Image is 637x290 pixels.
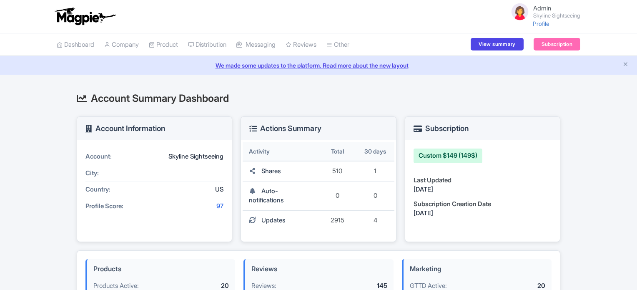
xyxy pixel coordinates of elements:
div: [DATE] [414,209,552,218]
a: Distribution [188,33,226,56]
a: Profile [533,20,549,27]
span: Auto-notifications [249,187,284,204]
a: Reviews [286,33,316,56]
h3: Actions Summary [249,124,321,133]
small: Skyline Sightseeing [533,13,580,18]
button: Close announcement [622,60,629,70]
a: Subscription [534,38,580,50]
a: Admin Skyline Sightseeing [505,2,580,22]
div: Skyline Sightseeing [148,152,223,161]
a: Company [104,33,139,56]
a: Dashboard [57,33,94,56]
h4: Reviews [251,265,387,273]
span: Admin [533,4,551,12]
td: 2915 [318,211,356,230]
h3: Account Information [85,124,165,133]
h4: Products [93,265,229,273]
div: US [148,185,223,194]
th: 30 days [356,142,394,161]
td: 0 [318,182,356,211]
div: Account: [85,152,148,161]
th: Total [318,142,356,161]
div: Subscription Creation Date [414,199,552,209]
a: We made some updates to the platform. Read more about the new layout [5,61,632,70]
div: 97 [148,202,223,211]
th: Activity [243,142,318,161]
a: View summary [471,38,523,50]
h2: Account Summary Dashboard [77,93,560,104]
span: Shares [261,167,281,175]
div: Country: [85,185,148,194]
span: Updates [261,216,286,224]
h4: Marketing [410,265,545,273]
a: Product [149,33,178,56]
span: 0 [374,192,377,199]
h3: Subscription [414,124,469,133]
span: 4 [374,216,377,224]
img: avatar_key_member-9c1dde93af8b07d7383eb8b5fb890c87.png [510,2,530,22]
div: City: [85,169,148,178]
div: Last Updated [414,176,552,185]
div: Profile Score: [85,202,148,211]
span: 1 [374,167,376,175]
a: Other [326,33,349,56]
a: Messaging [236,33,276,56]
td: 510 [318,161,356,182]
img: logo-ab69f6fb50320c5b225c76a69d11143b.png [53,7,117,25]
div: [DATE] [414,185,552,194]
div: Custom $149 (149$) [414,149,482,163]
